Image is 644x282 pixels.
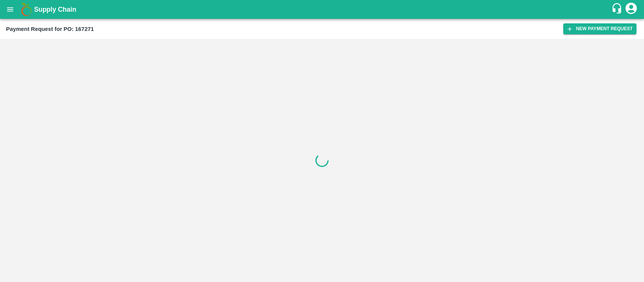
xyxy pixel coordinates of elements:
[563,23,636,34] button: New Payment Request
[2,1,19,18] button: open drawer
[34,6,76,13] b: Supply Chain
[624,2,638,17] div: account of current user
[6,26,94,32] b: Payment Request for PO: 167271
[34,4,611,15] a: Supply Chain
[19,2,34,17] img: logo
[611,3,624,16] div: customer-support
